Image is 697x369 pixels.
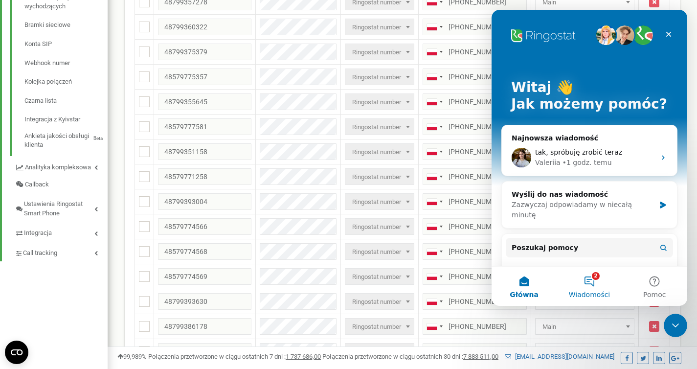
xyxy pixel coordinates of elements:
span: Ringostat number [345,243,414,260]
span: Ringostat number [345,193,414,210]
span: Ringostat number [348,120,411,134]
span: Ringostat number [348,145,411,159]
a: Ankieta jakości obsługi klientaBeta [24,129,108,150]
input: 512 345 678 [423,69,526,85]
span: Ringostat number [345,268,414,285]
input: 512 345 678 [423,193,526,210]
div: Telephone country code [423,119,446,135]
a: Ustawienia Ringostat Smart Phone [15,193,108,222]
span: Ringostat number [345,343,414,360]
a: Integracja z Kyivstar [24,110,108,129]
input: 512 345 678 [423,118,526,135]
a: Analityka kompleksowa [15,156,108,176]
span: Ringostat number [348,295,411,309]
a: Kolejka połączeń [24,72,108,92]
span: Ringostat number [348,170,411,184]
div: Telephone country code [423,294,446,309]
span: Main [535,318,634,335]
span: Ringostat number [348,320,411,334]
span: Ringostat number [345,143,414,160]
span: Ringostat number [345,168,414,185]
span: Ringostat number [345,318,414,335]
div: Telephone country code [423,194,446,209]
span: Ringostat number [348,21,411,34]
input: 512 345 678 [423,268,526,285]
span: Ringostat number [348,70,411,84]
span: Ringostat number [348,220,411,234]
div: Telephone country code [423,269,446,284]
a: Webhook numer [24,54,108,73]
a: Callback [15,176,108,193]
span: Ringostat number [345,19,414,35]
input: 512 345 678 [423,218,526,235]
span: Ringostat number [345,218,414,235]
a: Bramki sieciowe [24,16,108,35]
span: Analityka kompleksowa [25,163,91,172]
span: Ringostat number [348,46,411,59]
span: Main [535,343,634,360]
input: 512 345 678 [423,44,526,60]
div: Telephone country code [423,319,446,334]
div: Telephone country code [423,94,446,110]
span: Ringostat number [345,293,414,310]
span: 99,989% [117,353,147,360]
div: Telephone country code [423,19,446,35]
iframe: Intercom live chat [664,314,687,337]
input: 512 345 678 [423,343,526,360]
span: Ustawienia Ringostat Smart Phone [24,200,94,218]
a: Czarna lista [24,92,108,111]
span: Ringostat number [345,93,414,110]
span: Main [539,320,631,334]
button: Open CMP widget [5,341,28,364]
iframe: Intercom live chat [492,10,687,306]
span: Ringostat number [348,270,411,284]
a: Integracja [15,222,108,242]
span: Ringostat number [345,69,414,85]
span: Ringostat number [348,245,411,259]
span: Ringostat number [348,95,411,109]
div: Telephone country code [423,344,446,359]
span: Ringostat number [345,44,414,60]
div: Telephone country code [423,44,446,60]
u: 7 883 511,00 [463,353,498,360]
div: Telephone country code [423,219,446,234]
span: Integracja [24,229,52,238]
a: Konta SIP [24,35,108,54]
a: [EMAIL_ADDRESS][DOMAIN_NAME] [505,353,614,360]
span: Połączenia przetworzone w ciągu ostatnich 7 dni : [148,353,321,360]
input: 512 345 678 [423,143,526,160]
input: 512 345 678 [423,19,526,35]
div: Telephone country code [423,169,446,184]
input: 512 345 678 [423,318,526,335]
input: 512 345 678 [423,243,526,260]
span: Main [539,345,631,359]
div: Telephone country code [423,144,446,160]
div: Telephone country code [423,244,446,259]
span: Call tracking [23,249,57,258]
span: Ringostat number [348,195,411,209]
input: 512 345 678 [423,293,526,310]
input: 512 345 678 [423,168,526,185]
